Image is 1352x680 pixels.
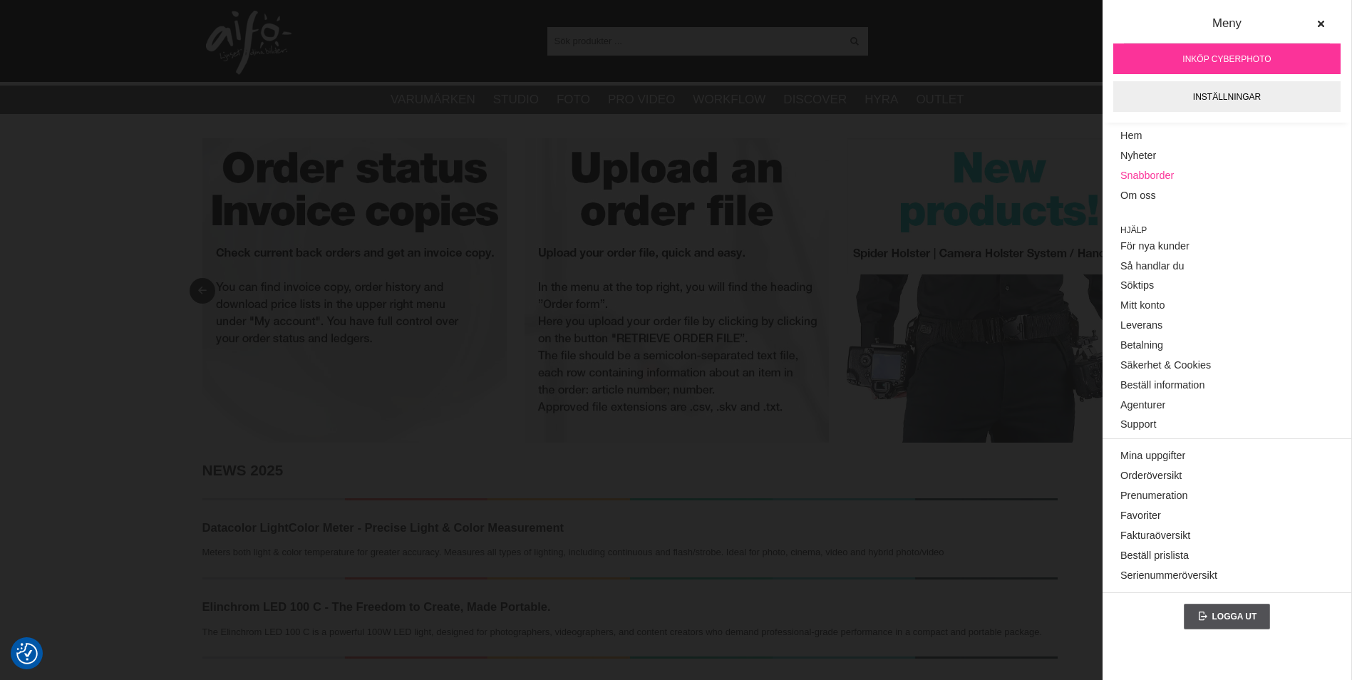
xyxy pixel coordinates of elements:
[783,91,847,109] a: Discover
[1120,336,1333,356] a: Betalning
[202,577,1058,579] img: NEWS!
[557,91,590,109] a: Foto
[1120,466,1333,486] a: Orderöversikt
[190,278,215,304] button: Previous
[16,643,38,664] img: Revisit consent button
[1124,14,1330,43] div: Meny
[202,138,507,443] img: Annons:RET003 banner-resel-account-bgr.jpg
[1120,276,1333,296] a: Söktips
[916,91,964,109] a: Outlet
[693,91,765,109] a: Workflow
[16,641,38,666] button: Samtyckesinställningar
[1120,296,1333,316] a: Mitt konto
[608,91,675,109] a: Pro Video
[1120,546,1333,566] a: Beställ prislista
[1212,612,1256,622] span: Logga ut
[493,91,539,109] a: Studio
[1120,256,1333,276] a: Så handlar du
[1120,446,1333,466] a: Mina uppgifter
[1182,53,1271,66] span: Inköp CyberPhoto
[202,498,1058,500] img: NEWS!
[391,91,475,109] a: Varumärken
[1113,81,1341,112] a: Inställningar
[1120,186,1333,206] a: Om oss
[1120,526,1333,546] a: Fakturaöversikt
[1120,415,1333,435] a: Support
[202,545,1058,560] p: Meters both light & color temperature for greater accuracy. Measures all types of lighting, inclu...
[202,521,564,535] strong: Datacolor LightColor Meter - Precise Light & Color Measurement
[1120,565,1333,585] a: Serienummeröversikt
[1184,604,1271,629] a: Logga ut
[202,625,1058,640] p: The Elinchrom LED 100 C is a powerful 100W LED light, designed for photographers, videographers, ...
[1120,237,1333,257] a: För nya kunder
[202,460,1058,481] h2: NEWS 2025
[525,138,829,443] img: Annons:RET002 banner-resel-upload-bgr.jpg
[1120,126,1333,146] a: Hem
[547,30,842,51] input: Sök produkter ...
[1120,356,1333,376] a: Säkerhet & Cookies
[202,600,551,614] strong: Elinchrom LED 100 C - The Freedom to Create, Made Portable.
[1120,486,1333,506] a: Prenumeration
[1120,506,1333,526] a: Favoriter
[847,138,1151,443] img: Annons:RET009 banner-resel-new-spihol.jpg
[865,91,898,109] a: Hyra
[206,11,291,75] img: logo.png
[1120,166,1333,186] a: Snabborder
[202,656,1058,659] img: NEWS!
[1120,316,1333,336] a: Leverans
[1120,396,1333,416] a: Agenturer
[1120,376,1333,396] a: Beställ information
[1120,224,1333,237] span: Hjälp
[1120,146,1333,166] a: Nyheter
